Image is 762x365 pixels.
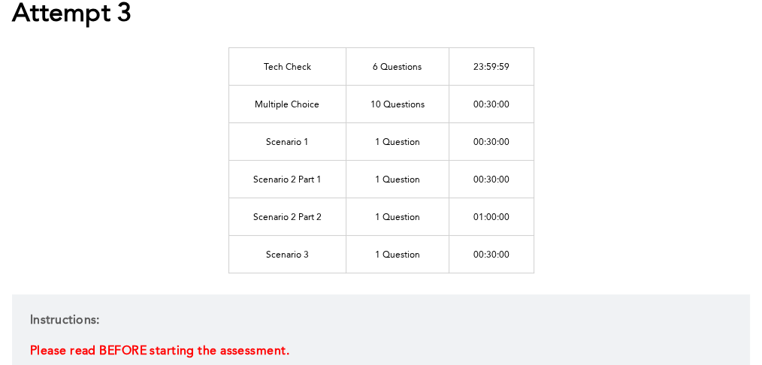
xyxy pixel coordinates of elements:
td: 1 Question [346,235,449,273]
td: Scenario 2 Part 2 [228,198,346,235]
td: Scenario 3 [228,235,346,273]
td: Scenario 2 Part 1 [228,160,346,198]
td: 01:00:00 [449,198,534,235]
td: Multiple Choice [228,85,346,122]
td: 00:30:00 [449,235,534,273]
td: 1 Question [346,198,449,235]
td: 23:59:59 [449,47,534,85]
td: 10 Questions [346,85,449,122]
td: 1 Question [346,160,449,198]
td: 00:30:00 [449,122,534,160]
td: 6 Questions [346,47,449,85]
td: 1 Question [346,122,449,160]
td: 00:30:00 [449,160,534,198]
td: 00:30:00 [449,85,534,122]
span: Please read BEFORE starting the assessment. [30,345,289,357]
td: Tech Check [228,47,346,85]
td: Scenario 1 [228,122,346,160]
